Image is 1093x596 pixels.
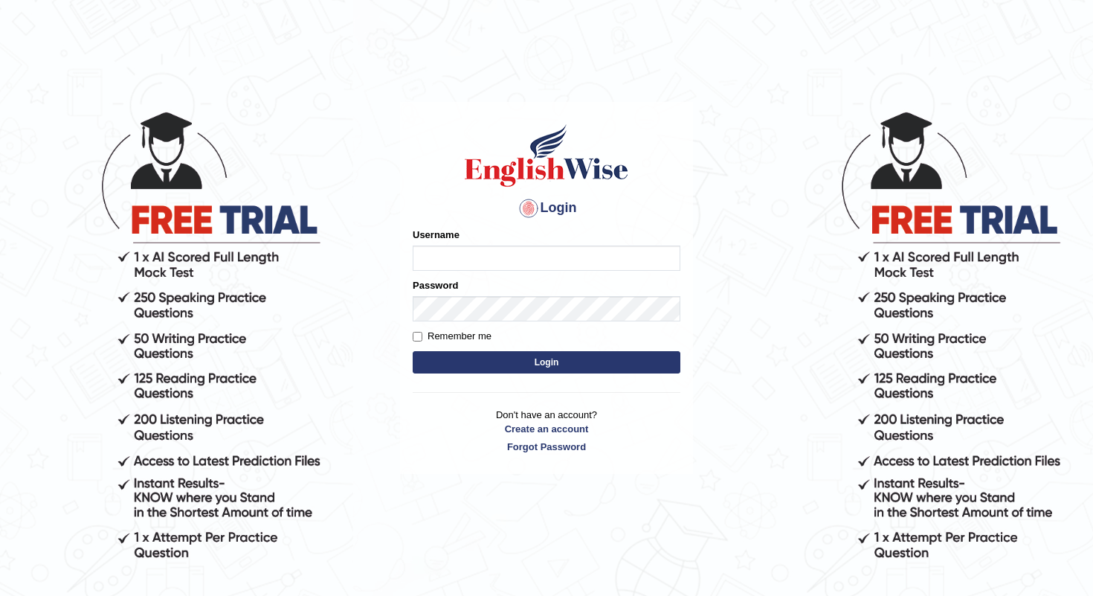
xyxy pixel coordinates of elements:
img: Logo of English Wise sign in for intelligent practice with AI [462,122,631,189]
h4: Login [413,196,680,220]
button: Login [413,351,680,374]
label: Username [413,228,460,242]
input: Remember me [413,332,422,342]
a: Forgot Password [413,440,680,454]
a: Create an account [413,422,680,436]
label: Password [413,278,458,292]
p: Don't have an account? [413,408,680,454]
label: Remember me [413,329,491,344]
